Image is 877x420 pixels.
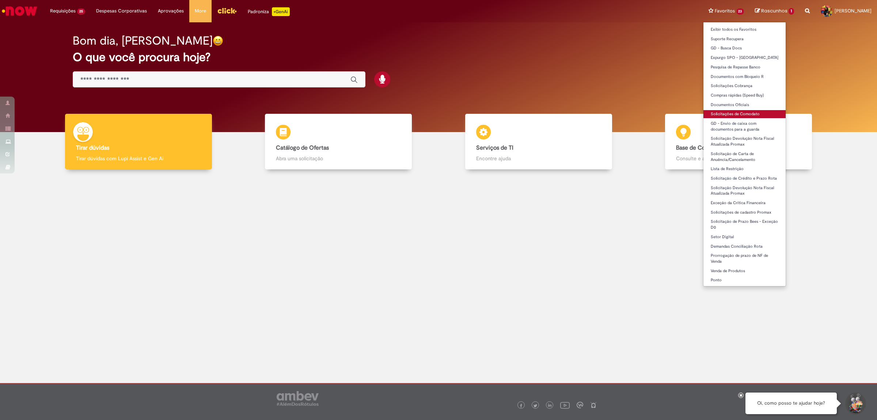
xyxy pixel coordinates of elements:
a: Documentos Oficiais [703,101,786,109]
a: Serviços de TI Encontre ajuda [438,114,639,170]
img: logo_footer_naosei.png [590,402,597,408]
button: Iniciar Conversa de Suporte [844,393,866,415]
a: Solicitação de Prazo Bees - Exceção D0 [703,218,786,231]
p: Abra uma solicitação [276,155,401,162]
a: Pesquisa de Repasse Banco [703,63,786,71]
h2: Bom dia, [PERSON_NAME] [73,34,213,47]
a: Solicitação de Crédito e Prazo Rota [703,175,786,183]
span: Requisições [50,7,76,15]
p: Tirar dúvidas com Lupi Assist e Gen Ai [76,155,201,162]
a: Solicitação Devolução Nota Fiscal Atualizada Promax [703,135,786,148]
a: Demandas Conciliação Rota [703,243,786,251]
img: logo_footer_youtube.png [560,400,570,410]
span: Favoritos [715,7,735,15]
ul: Favoritos [703,22,786,286]
img: logo_footer_ambev_rotulo_gray.png [277,391,319,406]
a: Catálogo de Ofertas Abra uma solicitação [239,114,439,170]
a: Exibir todos os Favoritos [703,26,786,34]
a: Solicitação Devolução Nota Fiscal Atualizada Promax [703,184,786,198]
a: Setor Digital [703,233,786,241]
a: Base de Conhecimento Consulte e aprenda [639,114,839,170]
span: Despesas Corporativas [96,7,147,15]
p: Consulte e aprenda [676,155,801,162]
a: Solicitações Cobrança [703,82,786,90]
a: GD - Envio de caixa com documentos para a guarda [703,120,786,133]
img: logo_footer_workplace.png [577,402,583,408]
p: +GenAi [272,7,290,16]
img: logo_footer_linkedin.png [548,404,552,408]
a: Ponto [703,276,786,284]
span: 23 [736,8,744,15]
b: Base de Conhecimento [676,144,736,151]
a: Lista de Restrição [703,165,786,173]
a: Compras rápidas (Speed Buy) [703,91,786,100]
a: GD - Busca Docs [703,44,786,52]
img: logo_footer_twitter.png [534,404,537,408]
img: happy-face.png [213,35,223,46]
span: 25 [77,8,85,15]
a: Expurgo SPO - [GEOGRAPHIC_DATA] [703,54,786,62]
a: Tirar dúvidas Tirar dúvidas com Lupi Assist e Gen Ai [38,114,239,170]
a: Documentos com Bloqueio R [703,73,786,81]
span: Aprovações [158,7,184,15]
div: Oi, como posso te ajudar hoje? [745,393,837,414]
a: Solicitações de Comodato [703,110,786,118]
a: Exceção da Crítica Financeira [703,199,786,207]
p: Encontre ajuda [476,155,601,162]
b: Serviços de TI [476,144,513,151]
img: logo_footer_facebook.png [519,404,523,408]
b: Tirar dúvidas [76,144,109,151]
img: ServiceNow [1,4,38,18]
a: Suporte Recupera [703,35,786,43]
a: Solicitações de cadastro Promax [703,209,786,217]
div: Padroniza [248,7,290,16]
a: Venda de Produtos [703,267,786,275]
span: [PERSON_NAME] [835,8,872,14]
img: click_logo_yellow_360x200.png [217,5,237,16]
a: Solicitação de Carta de Anuência/Cancelamento [703,150,786,164]
span: More [195,7,206,15]
a: Rascunhos [755,8,794,15]
h2: O que você procura hoje? [73,51,804,64]
span: 1 [789,8,794,15]
span: Rascunhos [761,7,787,14]
a: Prorrogação de prazo de NF de Venda [703,252,786,265]
b: Catálogo de Ofertas [276,144,329,151]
